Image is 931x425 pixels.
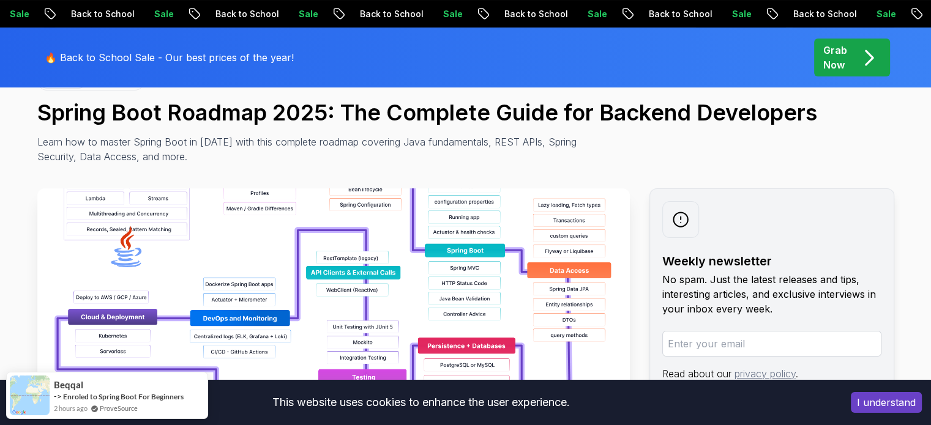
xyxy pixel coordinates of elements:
[63,392,184,401] a: Enroled to Spring Boot For Beginners
[866,8,905,20] p: Sale
[433,8,472,20] p: Sale
[851,392,922,413] button: Accept cookies
[54,380,83,390] span: Beqqal
[10,375,50,415] img: provesource social proof notification image
[54,403,88,413] span: 2 hours ago
[100,403,138,413] a: ProveSource
[823,43,847,72] p: Grab Now
[662,253,881,270] h2: Weekly newsletter
[350,8,433,20] p: Back to School
[638,8,722,20] p: Back to School
[54,391,62,401] span: ->
[577,8,616,20] p: Sale
[144,8,183,20] p: Sale
[494,8,577,20] p: Back to School
[45,50,294,65] p: 🔥 Back to School Sale - Our best prices of the year!
[662,272,881,316] p: No spam. Just the latest releases and tips, interesting articles, and exclusive interviews in you...
[205,8,288,20] p: Back to School
[662,366,881,381] p: Read about our .
[662,331,881,357] input: Enter your email
[37,135,586,164] p: Learn how to master Spring Boot in [DATE] with this complete roadmap covering Java fundamentals, ...
[783,8,866,20] p: Back to School
[9,389,832,416] div: This website uses cookies to enhance the user experience.
[61,8,144,20] p: Back to School
[37,100,894,125] h1: Spring Boot Roadmap 2025: The Complete Guide for Backend Developers
[735,368,796,380] a: privacy policy
[288,8,327,20] p: Sale
[722,8,761,20] p: Sale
